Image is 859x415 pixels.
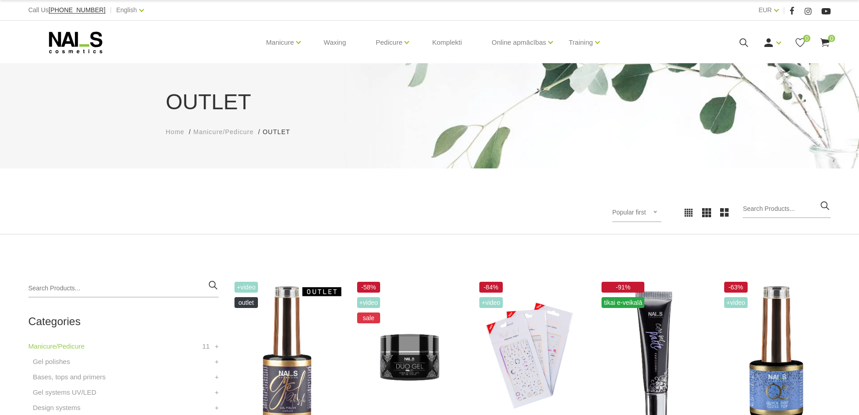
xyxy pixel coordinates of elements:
span: +Video [357,297,381,308]
span: OUTLET [234,297,258,308]
a: Online apmācības [492,24,546,61]
a: Home [166,127,184,137]
a: English [116,5,137,15]
span: -63% [724,282,748,293]
div: Call Us [28,5,106,16]
span: 0 [828,35,835,42]
a: + [215,341,219,352]
a: Design systems [33,402,81,413]
a: Pedicure [376,24,402,61]
a: Manicure/Pedicure [28,341,85,352]
span: | [110,5,112,16]
a: + [215,387,219,398]
h2: Categories [28,316,219,327]
input: Search Products... [28,280,219,298]
a: Waxing [317,21,353,64]
a: EUR [758,5,772,15]
input: Search Products... [743,200,831,218]
a: Manicure/Pedicure [193,127,254,137]
span: -84% [479,282,503,293]
a: 0 [795,37,806,48]
span: tikai e-veikalā [602,297,644,308]
span: -58% [357,282,381,293]
span: Manicure/Pedicure [193,128,254,135]
span: [PHONE_NUMBER] [49,6,106,14]
a: Bases, tops and primers [33,372,106,382]
span: +Video [234,282,258,293]
a: + [215,372,219,382]
a: [PHONE_NUMBER] [49,7,106,14]
a: Komplekti [425,21,469,64]
a: Gel polishes [33,356,70,367]
li: OUTLET [262,127,299,137]
span: | [783,5,785,16]
span: 11 [202,341,210,352]
span: +Video [724,297,748,308]
span: Home [166,128,184,135]
a: Manicure [266,24,294,61]
span: 0 [803,35,810,42]
span: +Video [479,297,503,308]
span: Popular first [612,209,646,216]
a: Gel systems UV/LED [33,387,96,398]
a: Training [569,24,593,61]
a: 0 [819,37,831,48]
a: + [215,402,219,413]
span: sale [357,312,381,323]
span: -91% [602,282,644,293]
h1: OUTLET [166,86,694,118]
a: + [215,356,219,367]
